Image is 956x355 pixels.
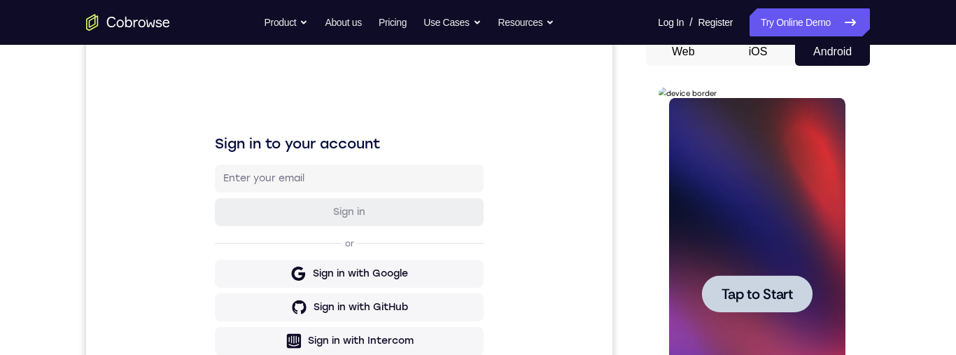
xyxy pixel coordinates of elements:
[137,134,389,148] input: Enter your email
[227,263,322,277] div: Sign in with GitHub
[423,8,481,36] button: Use Cases
[129,160,398,188] button: Sign in
[265,8,309,36] button: Product
[86,14,170,31] a: Go to the home page
[379,8,407,36] a: Pricing
[227,229,322,243] div: Sign in with Google
[750,8,870,36] a: Try Online Demo
[498,8,555,36] button: Resources
[795,38,870,66] button: Android
[129,323,398,351] button: Sign in with Zendesk
[689,14,692,31] span: /
[129,256,398,284] button: Sign in with GitHub
[129,96,398,116] h1: Sign in to your account
[43,188,154,225] button: Tap to Start
[721,38,796,66] button: iOS
[129,222,398,250] button: Sign in with Google
[256,200,271,211] p: or
[646,38,721,66] button: Web
[63,200,134,214] span: Tap to Start
[698,8,733,36] a: Register
[222,296,328,310] div: Sign in with Intercom
[658,8,684,36] a: Log In
[325,8,361,36] a: About us
[129,289,398,317] button: Sign in with Intercom
[223,330,326,344] div: Sign in with Zendesk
